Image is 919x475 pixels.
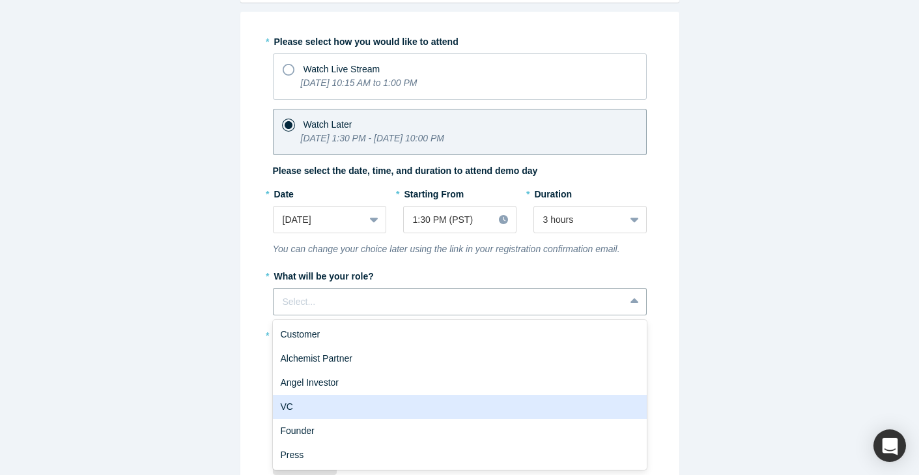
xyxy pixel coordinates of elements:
i: [DATE] 1:30 PM - [DATE] 10:00 PM [301,133,444,143]
div: Angel Investor [273,371,647,395]
i: [DATE] 10:15 AM to 1:00 PM [301,78,417,88]
label: Please select how you would like to attend [273,31,647,49]
div: Customer [273,323,647,347]
span: Watch Later [304,119,352,130]
label: Please select the date, time, and duration to attend demo day [273,164,538,178]
i: You can change your choice later using the link in your registration confirmation email. [273,244,620,254]
div: VC [273,395,647,419]
div: Press [273,443,647,467]
label: Date [273,183,386,201]
label: Starting From [403,183,464,201]
label: Duration [533,183,647,201]
div: Alchemist Partner [273,347,647,371]
span: Watch Live Stream [304,64,380,74]
label: What will be your role? [273,265,647,283]
div: Founder [273,419,647,443]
